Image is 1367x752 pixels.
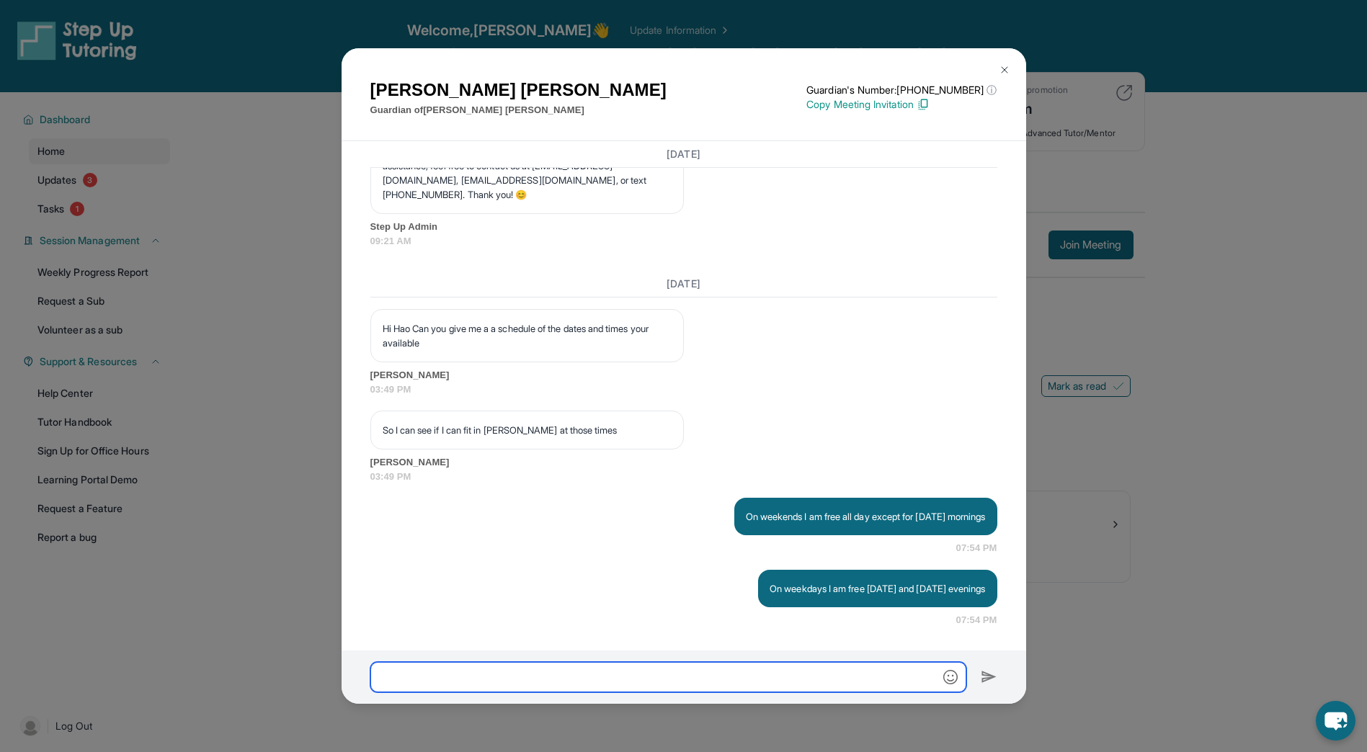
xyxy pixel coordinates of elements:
p: On weekends I am free all day except for [DATE] mornings [746,509,986,524]
h3: [DATE] [370,147,997,161]
p: So I can see if I can fit in [PERSON_NAME] at those times [383,423,672,437]
p: Hi Hao Can you give me a a schedule of the dates and times your available [383,321,672,350]
img: Send icon [981,668,997,686]
span: Step Up Admin [370,220,997,234]
img: Close Icon [999,64,1010,76]
span: 03:49 PM [370,382,997,397]
p: On weekdays I am free [DATE] and [DATE] evenings [770,581,985,596]
h1: [PERSON_NAME] [PERSON_NAME] [370,77,667,103]
h3: [DATE] [370,277,997,291]
span: 03:49 PM [370,470,997,484]
span: 07:54 PM [956,613,997,627]
span: [PERSON_NAME] [370,368,997,382]
p: Guardian of [PERSON_NAME] [PERSON_NAME] [370,103,667,117]
img: Copy Icon [917,98,930,111]
span: [PERSON_NAME] [370,455,997,470]
span: 09:21 AM [370,234,997,249]
span: 07:54 PM [956,541,997,555]
img: Emoji [943,670,958,684]
p: Guardian's Number: [PHONE_NUMBER] [806,83,997,97]
p: Copy Meeting Invitation [806,97,997,112]
button: chat-button [1316,701,1355,740]
span: ⓘ [987,83,997,97]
